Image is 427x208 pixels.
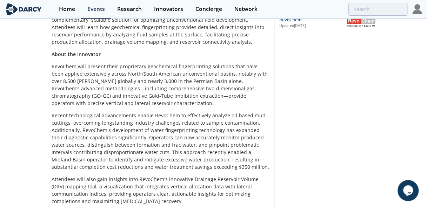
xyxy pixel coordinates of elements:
div: RevoChem [279,17,346,23]
div: Concierge [195,6,222,12]
p: This event will focus on leveraging advanced geochemical fingerprinting technology as a complemen... [52,9,269,46]
div: Updated [DATE] [279,23,346,29]
a: RevoChem Updated[DATE] RevoChem [279,16,376,29]
p: RevoChem will present their proprietary geochemical fingerprinting solutions that have been appli... [52,63,269,107]
div: Network [234,6,258,12]
div: Innovators [154,6,183,12]
img: logo-wide.svg [5,3,43,15]
p: Recent technological advancements enable RevoChem to effectively analyze oil-based mud cuttings, ... [52,112,269,171]
div: Research [117,6,142,12]
iframe: chat widget [398,180,420,201]
img: RevoChem [346,18,376,27]
div: Events [87,6,105,12]
input: Advanced Search [348,3,407,16]
p: Attendees will also gain insights into RevoChem's innovative Drainage Reservoir Volume (DRV) mapp... [52,175,269,205]
strong: About the Innovator [52,51,101,57]
img: Profile [412,4,422,14]
div: Home [59,6,75,12]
